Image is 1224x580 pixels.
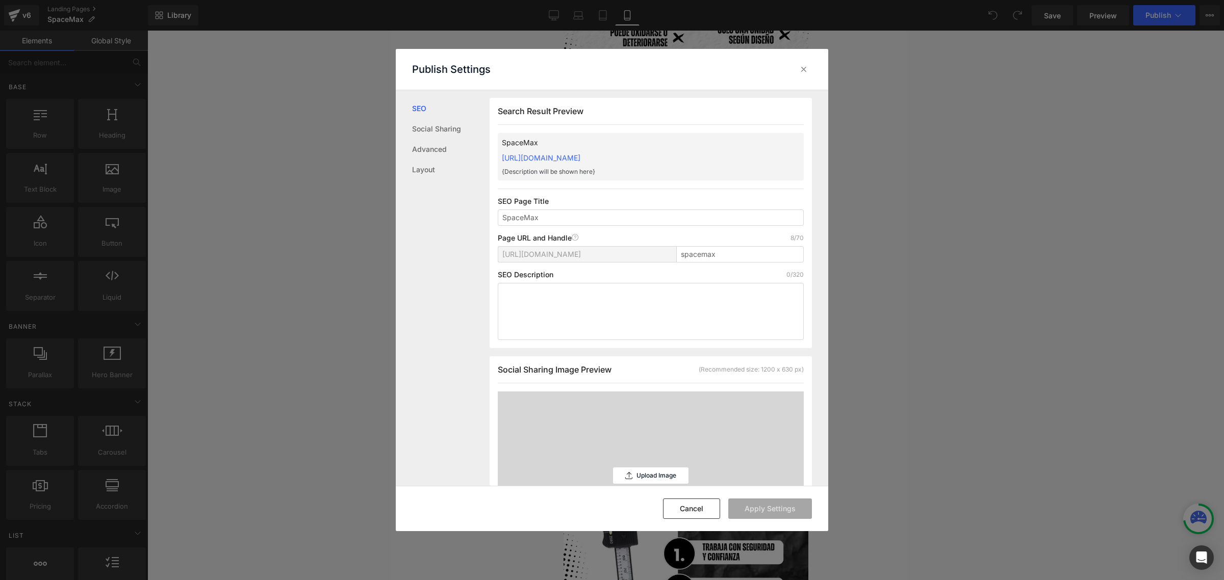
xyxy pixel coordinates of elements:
[636,472,676,479] p: Upload Image
[786,271,804,279] p: 0/320
[498,271,553,279] p: SEO Description
[790,234,804,242] p: 8/70
[699,365,804,374] div: (Recommended size: 1200 x 630 px)
[498,364,611,375] span: Social Sharing Image Preview
[728,498,812,519] button: Apply Settings
[498,197,804,205] p: SEO Page Title
[502,167,767,176] p: {Description will be shown here}
[502,137,767,148] p: SpaceMax
[412,98,490,119] a: SEO
[502,250,581,258] span: [URL][DOMAIN_NAME]
[412,63,491,75] p: Publish Settings
[498,234,579,242] p: Page URL and Handle
[412,119,490,139] a: Social Sharing
[663,498,720,519] button: Cancel
[412,139,490,160] a: Advanced
[412,160,490,180] a: Layout
[1189,545,1214,570] div: Open Intercom Messenger
[676,246,804,262] input: Enter page title...
[498,209,804,226] input: Enter your page title...
[502,153,580,162] a: [URL][DOMAIN_NAME]
[498,106,583,116] span: Search Result Preview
